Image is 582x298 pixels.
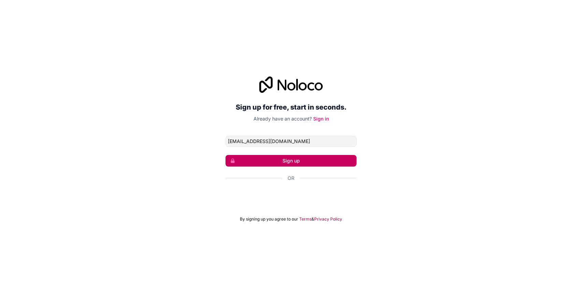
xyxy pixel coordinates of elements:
[225,101,357,113] h2: Sign up for free, start in seconds.
[225,155,357,167] button: Sign up
[314,216,342,222] a: Privacy Policy
[313,116,329,122] a: Sign in
[311,216,314,222] span: &
[225,136,357,147] input: Email address
[222,189,360,204] iframe: Botón Iniciar sesión con Google
[240,216,298,222] span: By signing up you agree to our
[299,216,311,222] a: Terms
[288,175,294,182] span: Or
[253,116,312,122] span: Already have an account?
